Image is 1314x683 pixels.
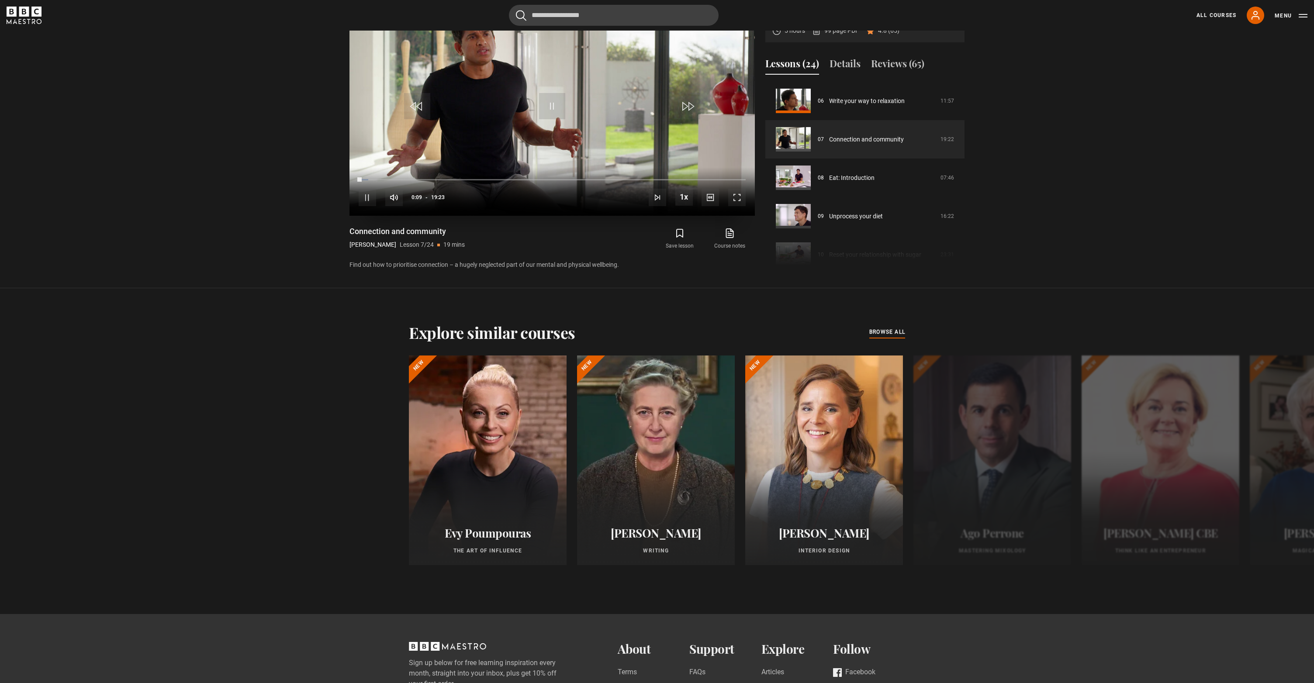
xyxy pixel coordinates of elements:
button: Fullscreen [728,189,746,206]
button: Next Lesson [649,189,666,206]
span: 0:09 [411,190,422,205]
button: Save lesson [655,226,705,252]
p: Writing [588,547,724,555]
a: Write your way to relaxation [829,97,905,106]
p: Interior Design [756,547,892,555]
button: Reviews (65) [871,56,924,75]
p: Find out how to prioritise connection – a hugely neglected part of our mental and physical wellbe... [349,260,755,269]
span: 19:23 [431,190,445,205]
button: Pause [359,189,376,206]
a: [PERSON_NAME] CBE Think Like an Entrepreneur New [1082,355,1239,565]
h1: Connection and community [349,226,465,237]
h2: [PERSON_NAME] [588,526,724,540]
h2: Explore [761,642,833,656]
a: Connection and community [829,135,904,144]
a: Articles [761,667,784,679]
span: browse all [869,328,905,336]
a: Evy Poumpouras The Art of Influence New [409,355,567,565]
p: Think Like an Entrepreneur [1092,547,1229,555]
input: Search [509,5,719,26]
h2: [PERSON_NAME] CBE [1092,526,1229,540]
h2: Ago Perrone [924,526,1061,540]
p: Mastering Mixology [924,547,1061,555]
button: Submit the search query [516,10,526,21]
button: Playback Rate [675,188,693,206]
a: Eat: Introduction [829,173,875,183]
p: 19 mins [443,240,465,249]
h2: Support [689,642,761,656]
button: Toggle navigation [1275,11,1307,20]
button: Lessons (24) [765,56,819,75]
svg: BBC Maestro, back to top [409,642,486,651]
p: 5 hours [785,26,805,35]
a: FAQs [689,667,705,679]
a: All Courses [1196,11,1236,19]
h2: Follow [833,642,905,656]
a: Ago Perrone Mastering Mixology New [913,355,1071,565]
h2: About [618,642,690,656]
button: Captions [702,189,719,206]
h2: [PERSON_NAME] [756,526,892,540]
a: browse all [869,328,905,337]
p: 4.8 (65) [878,26,899,35]
h2: Explore similar courses [409,323,575,341]
a: Unprocess your diet [829,212,883,221]
button: Mute [385,189,403,206]
h2: Evy Poumpouras [419,526,556,540]
p: The Art of Influence [419,547,556,555]
p: [PERSON_NAME] [349,240,396,249]
div: Progress Bar [359,179,746,181]
svg: BBC Maestro [7,7,41,24]
a: 99 page PDF [812,26,859,35]
span: - [425,194,428,200]
a: BBC Maestro, back to top [409,645,486,653]
a: Facebook [833,667,875,679]
a: [PERSON_NAME] Writing New [577,355,735,565]
a: Course notes [705,226,755,252]
a: Terms [618,667,637,679]
a: [PERSON_NAME] Interior Design New [745,355,903,565]
button: Details [830,56,861,75]
p: Lesson 7/24 [400,240,434,249]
